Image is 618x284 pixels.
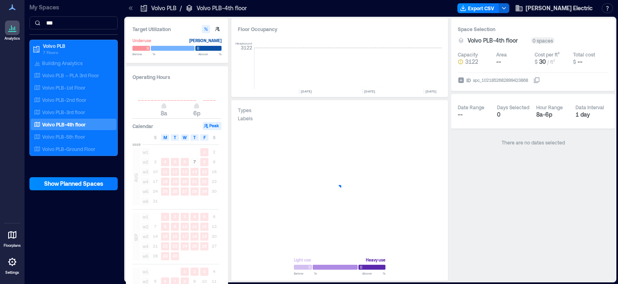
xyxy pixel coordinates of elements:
span: $ [535,59,537,65]
span: w6 [141,197,150,205]
span: w2 [141,158,150,166]
div: Data Interval [575,104,604,110]
span: T [174,134,176,141]
text: 1 [164,214,166,219]
span: -- [578,58,582,65]
div: Cost per ft² [535,51,560,58]
button: Show Planned Spaces [29,177,118,190]
a: Analytics [2,18,22,43]
span: w4 [141,178,150,186]
p: Volvo PLB [43,43,112,49]
div: Total cost [573,51,595,58]
text: 20 [182,179,187,184]
div: Date Range [458,104,484,110]
text: 30 [172,253,177,258]
text: 19 [202,234,207,239]
text: 8 [203,159,206,164]
text: 3 [184,214,186,219]
text: 24 [182,243,187,248]
span: w1 [141,148,150,156]
div: Capacity [458,51,478,58]
text: 12 [172,169,177,174]
text: 1 [184,269,186,274]
text: 2 [193,269,196,274]
span: -- [458,111,463,118]
text: 12 [202,224,207,229]
p: My Spaces [29,3,118,11]
text: [DATE] [301,89,312,93]
span: w1 [141,213,150,221]
text: 3 [203,269,206,274]
text: [DATE] [364,89,375,93]
text: [DATE] [425,89,437,93]
h3: Target Utilization [132,25,222,33]
text: 6 [164,279,166,284]
text: 4 [164,159,166,164]
h3: Calendar [132,122,153,130]
span: 8a [161,110,167,117]
text: 7 [193,159,196,164]
span: Volvo PLB-4th floor [468,36,518,45]
button: IDspc_1021852682899423868 [533,77,540,83]
text: 11 [163,169,168,174]
p: 7 Floors [43,49,112,56]
text: 18 [192,234,197,239]
text: 17 [182,234,187,239]
text: 10 [182,224,187,229]
h3: Operating Hours [132,73,222,81]
p: Analytics [4,36,20,41]
text: 11 [192,224,197,229]
span: 6p [193,110,200,117]
text: 4 [193,214,196,219]
text: 15 [163,234,168,239]
h3: Space Selection [458,25,608,33]
a: Settings [2,252,22,277]
text: 25 [192,243,197,248]
div: Underuse [132,36,151,45]
span: -- [496,58,501,65]
a: Floorplans [1,225,23,250]
text: 2 [174,214,176,219]
text: 6 [184,159,186,164]
span: T [193,134,196,141]
span: S [154,134,157,141]
span: F [204,134,206,141]
div: spc_1021852682899423868 [472,76,529,84]
p: Floorplans [4,243,21,248]
p: Volvo PLB-4th floor [197,4,247,12]
span: w3 [141,168,150,176]
p: Volvo PLB – PLA 3rd Floor [42,72,99,79]
text: 15 [202,169,207,174]
span: w5 [141,187,150,196]
text: 16 [172,234,177,239]
p: Volvo PLB-1st Floor [42,84,85,91]
span: Above % [198,52,222,56]
span: M [163,134,167,141]
div: Hour Range [536,104,563,110]
text: 27 [182,189,187,194]
span: SEP [133,234,139,241]
text: 1 [203,149,206,154]
span: Below % [132,52,155,56]
span: Above % [362,271,385,276]
text: 18 [163,179,168,184]
text: 7 [174,279,176,284]
span: w1 [141,268,150,276]
span: Show Planned Spaces [44,180,103,188]
div: Floor Occupancy [238,25,441,33]
div: 0 [497,110,530,119]
div: Days Selected [497,104,529,110]
span: There are no dates selected [502,140,565,145]
div: [PERSON_NAME] [189,36,222,45]
div: 0 spaces [531,37,555,44]
span: w3 [141,232,150,241]
span: / ft² [547,59,555,65]
text: 26 [202,243,207,248]
span: w2 [141,223,150,231]
span: AUG [133,174,139,182]
text: 14 [192,169,197,174]
text: 25 [163,189,168,194]
span: $ [573,59,576,65]
button: [PERSON_NAME] Electric [513,2,595,15]
p: Volvo PLB-Ground Floor [42,146,95,152]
